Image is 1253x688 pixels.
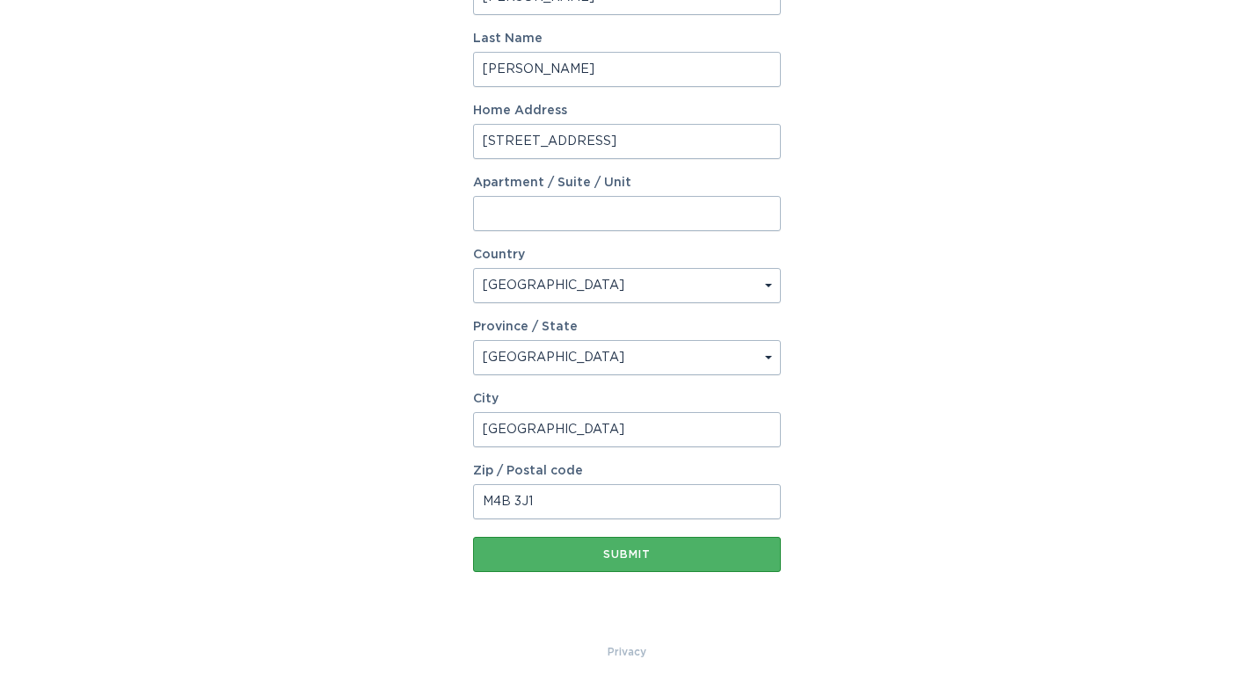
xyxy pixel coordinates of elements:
label: Zip / Postal code [473,465,781,477]
label: Home Address [473,105,781,117]
label: City [473,393,781,405]
label: Last Name [473,33,781,45]
div: Submit [482,549,772,560]
a: Privacy Policy & Terms of Use [608,642,646,662]
label: Province / State [473,321,578,333]
label: Apartment / Suite / Unit [473,177,781,189]
label: Country [473,249,525,261]
button: Submit [473,537,781,572]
